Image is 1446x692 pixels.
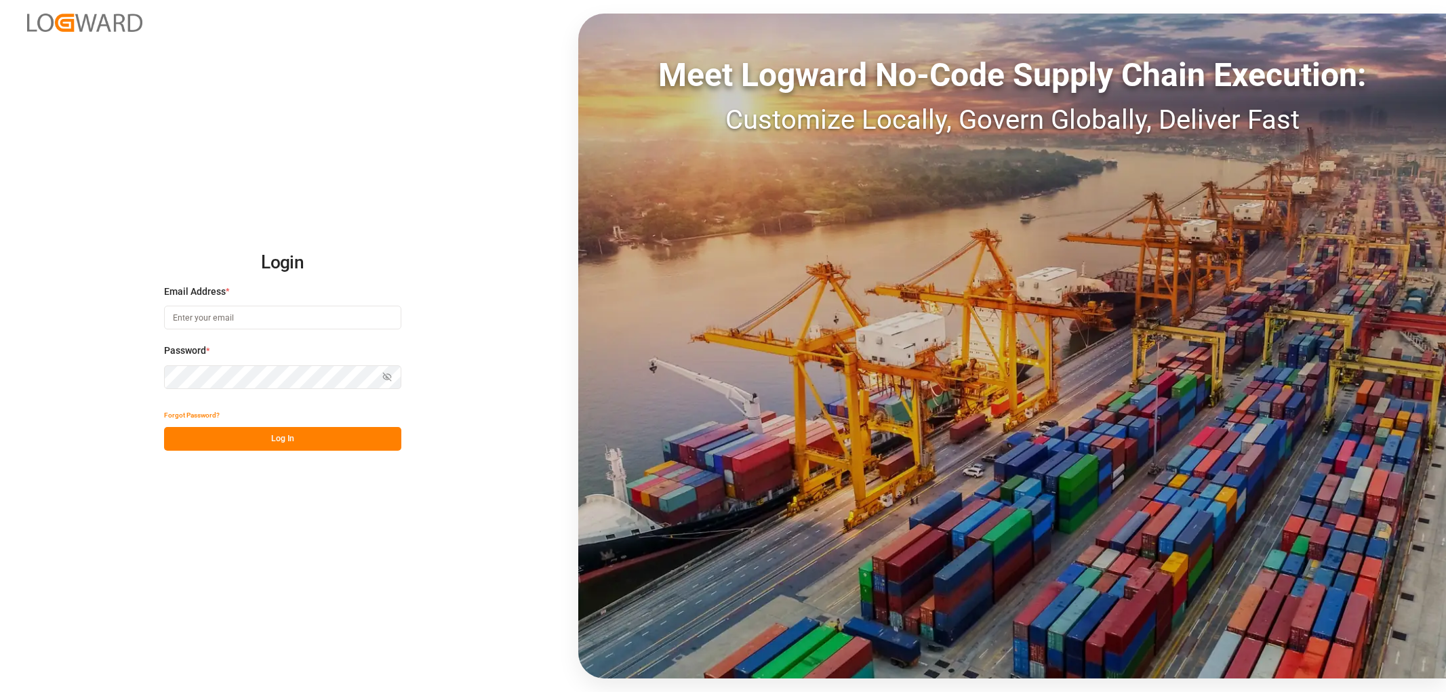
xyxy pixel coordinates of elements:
[164,344,206,358] span: Password
[27,14,142,32] img: Logward_new_orange.png
[164,427,401,451] button: Log In
[578,51,1446,100] div: Meet Logward No-Code Supply Chain Execution:
[164,403,220,427] button: Forgot Password?
[164,285,226,299] span: Email Address
[164,241,401,285] h2: Login
[164,306,401,329] input: Enter your email
[578,100,1446,140] div: Customize Locally, Govern Globally, Deliver Fast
